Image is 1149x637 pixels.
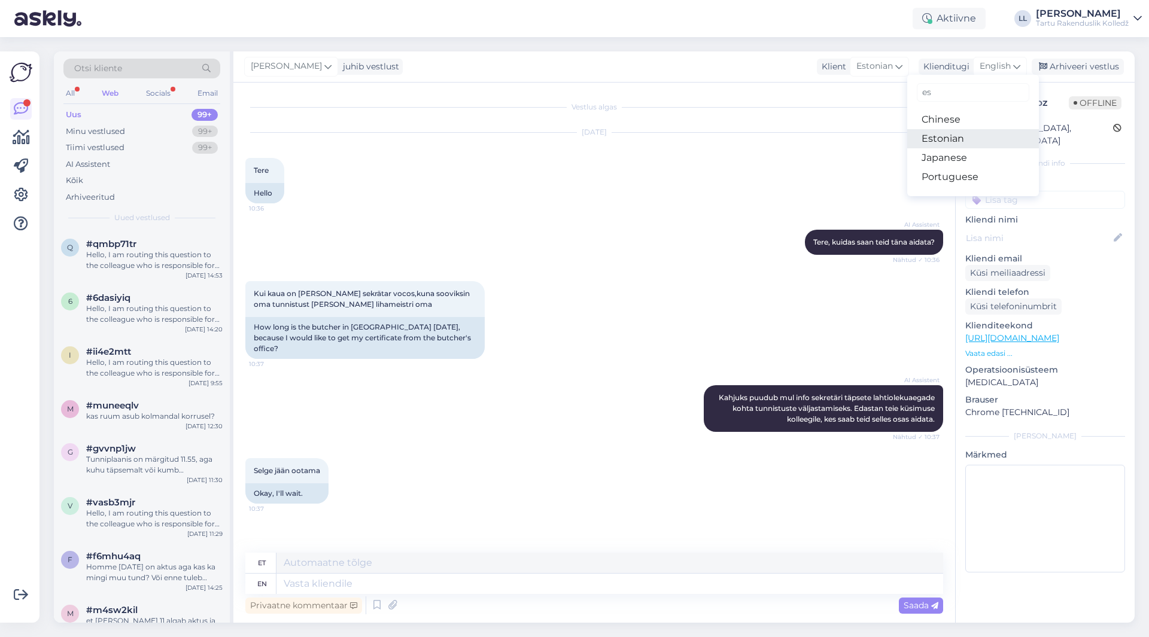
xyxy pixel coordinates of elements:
[817,60,846,73] div: Klient
[67,404,74,413] span: m
[249,504,294,513] span: 10:37
[186,583,223,592] div: [DATE] 14:25
[74,62,122,75] span: Otsi kliente
[144,86,173,101] div: Socials
[965,394,1125,406] p: Brauser
[245,483,329,504] div: Okay, I'll wait.
[251,60,322,73] span: [PERSON_NAME]
[338,60,399,73] div: juhib vestlust
[245,317,485,359] div: How long is the butcher in [GEOGRAPHIC_DATA] [DATE], because I would like to get my certificate f...
[965,252,1125,265] p: Kliendi email
[245,127,943,138] div: [DATE]
[1036,9,1142,28] a: [PERSON_NAME]Tartu Rakenduslik Kolledž
[86,346,131,357] span: #ii4e2mtt
[68,555,72,564] span: f
[63,86,77,101] div: All
[254,166,269,175] span: Tere
[66,126,125,138] div: Minu vestlused
[254,289,472,309] span: Kui kaua on [PERSON_NAME] sekrätar vocos,kuna sooviksin oma tunnistust [PERSON_NAME] lihameistri oma
[965,286,1125,298] p: Kliendi telefon
[86,443,136,454] span: #gvvnp1jw
[965,191,1125,209] input: Lisa tag
[907,129,1039,148] a: Estonian
[965,376,1125,389] p: [MEDICAL_DATA]
[1036,9,1129,19] div: [PERSON_NAME]
[895,376,940,385] span: AI Assistent
[86,292,130,303] span: #6dasiyiq
[965,449,1125,461] p: Märkmed
[965,265,1050,281] div: Küsi meiliaadressi
[86,249,223,271] div: Hello, I am routing this question to the colleague who is responsible for this topic. The reply m...
[965,406,1125,419] p: Chrome [TECHNICAL_ID]
[895,220,940,229] span: AI Assistent
[187,476,223,484] div: [DATE] 11:30
[965,158,1125,169] div: Kliendi info
[1036,19,1129,28] div: Tartu Rakenduslik Kolledž
[86,562,223,583] div: Homme [DATE] on aktus aga kas ka mingi muu tund? Või enne tuleb oodata mentori kiri ära?
[66,142,124,154] div: Tiimi vestlused
[257,574,267,594] div: en
[1069,96,1121,109] span: Offline
[965,431,1125,441] div: [PERSON_NAME]
[67,609,74,618] span: m
[965,364,1125,376] p: Operatsioonisüsteem
[86,615,223,637] div: et [PERSON_NAME] 11 algab aktus ja kell11:55 mentori tund ...et see tundub kuidagi [PERSON_NAME]
[68,447,73,456] span: g
[66,175,83,187] div: Kõik
[893,432,940,441] span: Nähtud ✓ 10:37
[966,231,1111,245] input: Lisa nimi
[907,110,1039,129] a: Chinese
[969,122,1113,147] div: [GEOGRAPHIC_DATA], [GEOGRAPHIC_DATA]
[919,60,969,73] div: Klienditugi
[965,333,1059,343] a: [URL][DOMAIN_NAME]
[249,359,294,368] span: 10:37
[10,61,32,84] img: Askly Logo
[893,255,940,264] span: Nähtud ✓ 10:36
[195,86,220,101] div: Email
[189,379,223,388] div: [DATE] 9:55
[965,176,1125,188] p: Kliendi tag'id
[813,237,935,246] span: Tere, kuidas saan teid täna aidata?
[965,214,1125,226] p: Kliendi nimi
[913,8,986,29] div: Aktiivne
[245,598,362,614] div: Privaatne kommentaar
[1014,10,1031,27] div: LL
[66,159,110,170] div: AI Assistent
[185,325,223,334] div: [DATE] 14:20
[67,243,73,252] span: q
[86,551,141,562] span: #f6mhu4aq
[1032,59,1124,75] div: Arhiveeri vestlus
[86,303,223,325] div: Hello, I am routing this question to the colleague who is responsible for this topic. The reply m...
[86,411,223,422] div: kas ruum asub kolmandal korrusel?
[965,348,1125,359] p: Vaata edasi ...
[186,271,223,280] div: [DATE] 14:53
[965,298,1062,315] div: Küsi telefoninumbrit
[254,466,320,475] span: Selge jään ootama
[186,422,223,431] div: [DATE] 12:30
[86,497,135,508] span: #vasb3mjr
[69,350,71,359] span: i
[904,600,938,611] span: Saada
[86,508,223,529] div: Hello, I am routing this question to the colleague who is responsible for this topic. The reply m...
[907,148,1039,167] a: Japanese
[99,86,121,101] div: Web
[192,142,218,154] div: 99+
[245,183,284,203] div: Hello
[86,454,223,476] div: Tunniplaanis on märgitud 11.55, aga kuhu täpsemalt või kumb [PERSON_NAME] ei ole.
[86,400,139,411] span: #muneeqlv
[965,319,1125,332] p: Klienditeekond
[114,212,170,223] span: Uued vestlused
[68,297,72,306] span: 6
[191,109,218,121] div: 99+
[86,605,138,615] span: #m4sw2kil
[917,83,1029,102] input: Kirjuta, millist tag'i otsid
[907,167,1039,187] a: Portuguese
[980,60,1011,73] span: English
[187,529,223,538] div: [DATE] 11:29
[258,553,266,573] div: et
[86,357,223,379] div: Hello, I am routing this question to the colleague who is responsible for this topic. The reply m...
[68,501,72,510] span: v
[245,102,943,112] div: Vestlus algas
[192,126,218,138] div: 99+
[86,239,136,249] span: #qmbp71tr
